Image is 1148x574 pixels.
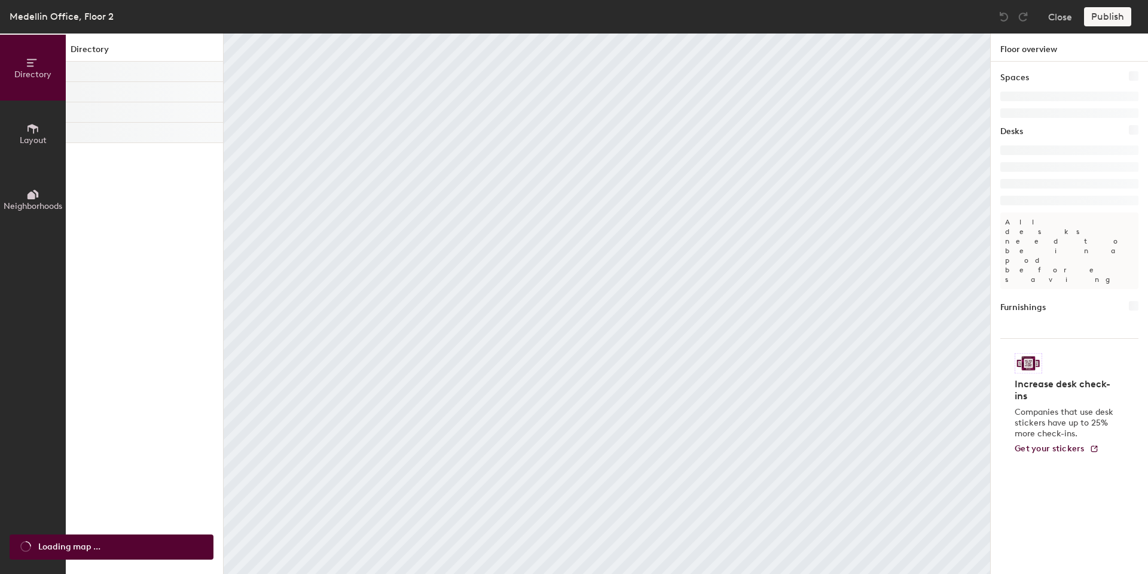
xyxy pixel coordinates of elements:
[1000,212,1138,289] p: All desks need to be in a pod before saving
[1015,378,1117,402] h4: Increase desk check-ins
[20,135,47,145] span: Layout
[14,69,51,80] span: Directory
[38,540,100,554] span: Loading map ...
[1015,444,1099,454] a: Get your stickers
[1000,71,1029,84] h1: Spaces
[1000,125,1023,138] h1: Desks
[1015,407,1117,439] p: Companies that use desk stickers have up to 25% more check-ins.
[998,11,1010,23] img: Undo
[1015,444,1085,454] span: Get your stickers
[1017,11,1029,23] img: Redo
[66,43,223,62] h1: Directory
[1000,301,1046,314] h1: Furnishings
[1048,7,1072,26] button: Close
[991,34,1148,62] h1: Floor overview
[10,9,114,24] div: Medellin Office, Floor 2
[1015,353,1042,373] img: Sticker logo
[224,34,990,574] canvas: Map
[4,201,62,211] span: Neighborhoods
